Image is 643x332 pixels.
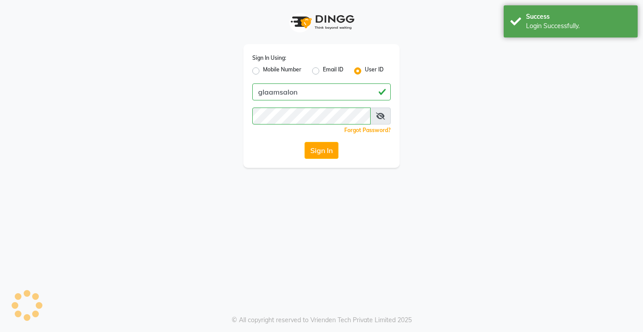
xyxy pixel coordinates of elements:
div: Success [526,12,631,21]
label: Mobile Number [263,66,301,76]
input: Username [252,108,371,124]
a: Forgot Password? [344,127,391,133]
label: User ID [365,66,384,76]
input: Username [252,83,391,100]
div: Login Successfully. [526,21,631,31]
img: logo1.svg [286,9,357,35]
label: Email ID [323,66,343,76]
button: Sign In [305,142,338,159]
label: Sign In Using: [252,54,286,62]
